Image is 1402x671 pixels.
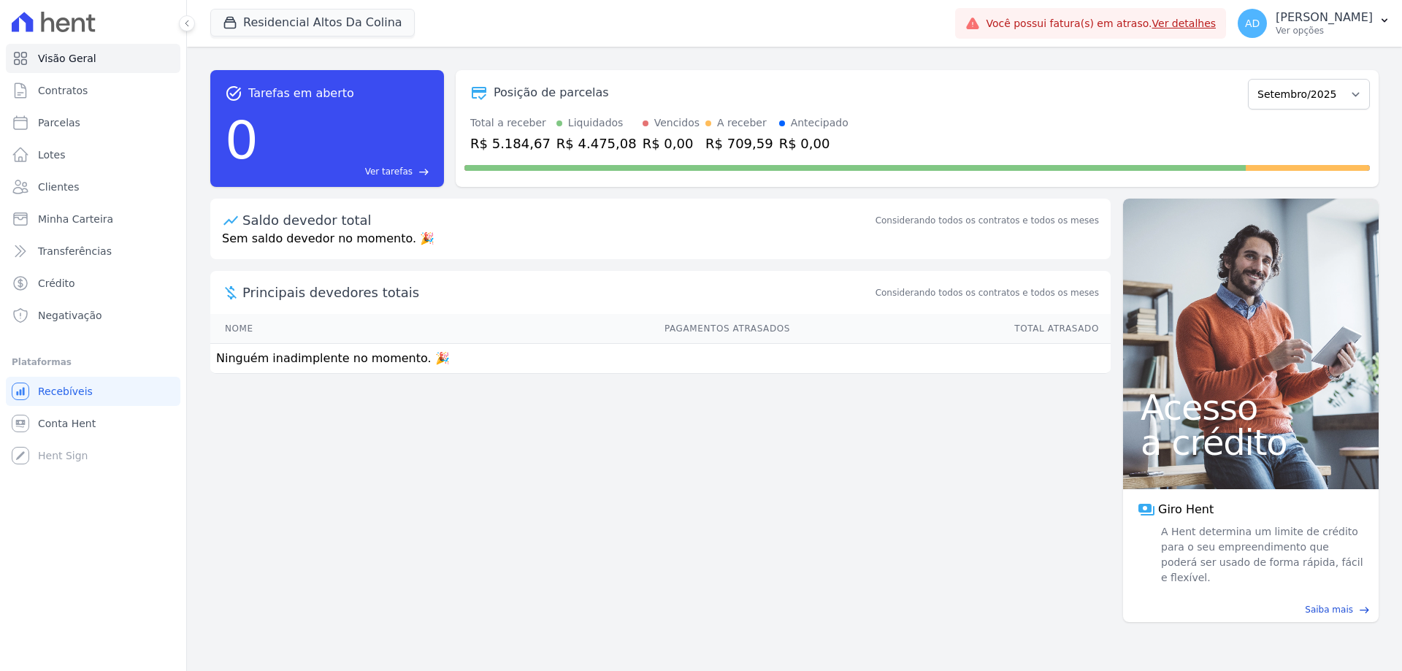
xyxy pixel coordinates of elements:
[1276,25,1373,37] p: Ver opções
[38,276,75,291] span: Crédito
[986,16,1216,31] span: Você possui fatura(s) em atraso.
[6,108,180,137] a: Parcelas
[6,44,180,73] a: Visão Geral
[6,237,180,266] a: Transferências
[6,172,180,202] a: Clientes
[38,51,96,66] span: Visão Geral
[6,76,180,105] a: Contratos
[1141,390,1361,425] span: Acesso
[1276,10,1373,25] p: [PERSON_NAME]
[6,409,180,438] a: Conta Hent
[1158,524,1364,586] span: A Hent determina um limite de crédito para o seu empreendimento que poderá ser usado de forma ráp...
[494,84,609,101] div: Posição de parcelas
[38,147,66,162] span: Lotes
[791,115,849,131] div: Antecipado
[6,204,180,234] a: Minha Carteira
[876,214,1099,227] div: Considerando todos os contratos e todos os meses
[365,165,413,178] span: Ver tarefas
[38,83,88,98] span: Contratos
[210,344,1111,374] td: Ninguém inadimplente no momento. 🎉
[779,134,849,153] div: R$ 0,00
[1226,3,1402,44] button: AD [PERSON_NAME] Ver opções
[1141,425,1361,460] span: a crédito
[1158,501,1214,518] span: Giro Hent
[38,416,96,431] span: Conta Hent
[38,308,102,323] span: Negativação
[1305,603,1353,616] span: Saiba mais
[225,102,258,178] div: 0
[6,269,180,298] a: Crédito
[643,134,700,153] div: R$ 0,00
[242,210,873,230] div: Saldo devedor total
[38,115,80,130] span: Parcelas
[418,166,429,177] span: east
[264,165,429,178] a: Ver tarefas east
[705,134,773,153] div: R$ 709,59
[210,230,1111,259] p: Sem saldo devedor no momento. 🎉
[210,314,371,344] th: Nome
[556,134,637,153] div: R$ 4.475,08
[876,286,1099,299] span: Considerando todos os contratos e todos os meses
[248,85,354,102] span: Tarefas em aberto
[6,377,180,406] a: Recebíveis
[210,9,415,37] button: Residencial Altos Da Colina
[6,140,180,169] a: Lotes
[1245,18,1260,28] span: AD
[38,180,79,194] span: Clientes
[38,384,93,399] span: Recebíveis
[1132,603,1370,616] a: Saiba mais east
[654,115,700,131] div: Vencidos
[717,115,767,131] div: A receber
[568,115,624,131] div: Liquidados
[12,353,175,371] div: Plataformas
[38,244,112,258] span: Transferências
[6,301,180,330] a: Negativação
[1152,18,1217,29] a: Ver detalhes
[371,314,791,344] th: Pagamentos Atrasados
[38,212,113,226] span: Minha Carteira
[470,115,551,131] div: Total a receber
[791,314,1111,344] th: Total Atrasado
[470,134,551,153] div: R$ 5.184,67
[1359,605,1370,616] span: east
[225,85,242,102] span: task_alt
[242,283,873,302] span: Principais devedores totais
